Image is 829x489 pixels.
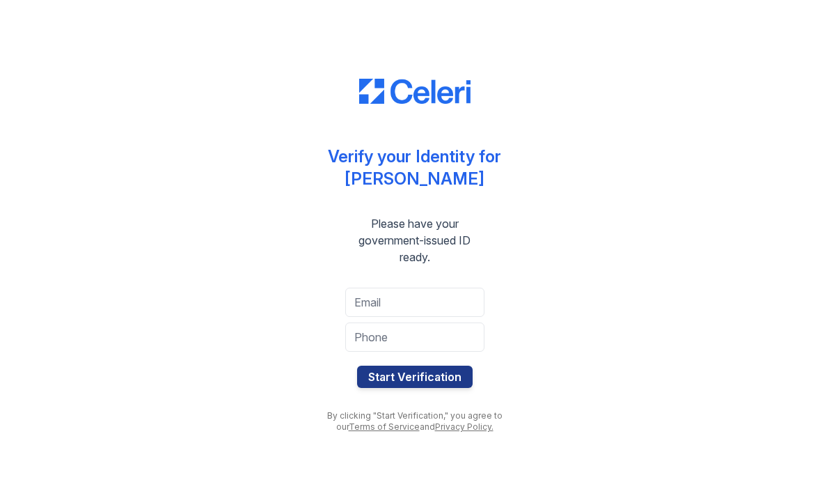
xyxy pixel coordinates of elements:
[317,215,512,265] div: Please have your government-issued ID ready.
[328,146,501,190] div: Verify your Identity for [PERSON_NAME]
[359,79,471,104] img: CE_Logo_Blue-a8612792a0a2168367f1c8372b55b34899dd931a85d93a1a3d3e32e68fde9ad4.png
[345,323,484,352] input: Phone
[435,421,494,432] a: Privacy Policy.
[317,410,512,433] div: By clicking "Start Verification," you agree to our and
[345,288,484,317] input: Email
[349,421,420,432] a: Terms of Service
[357,366,473,388] button: Start Verification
